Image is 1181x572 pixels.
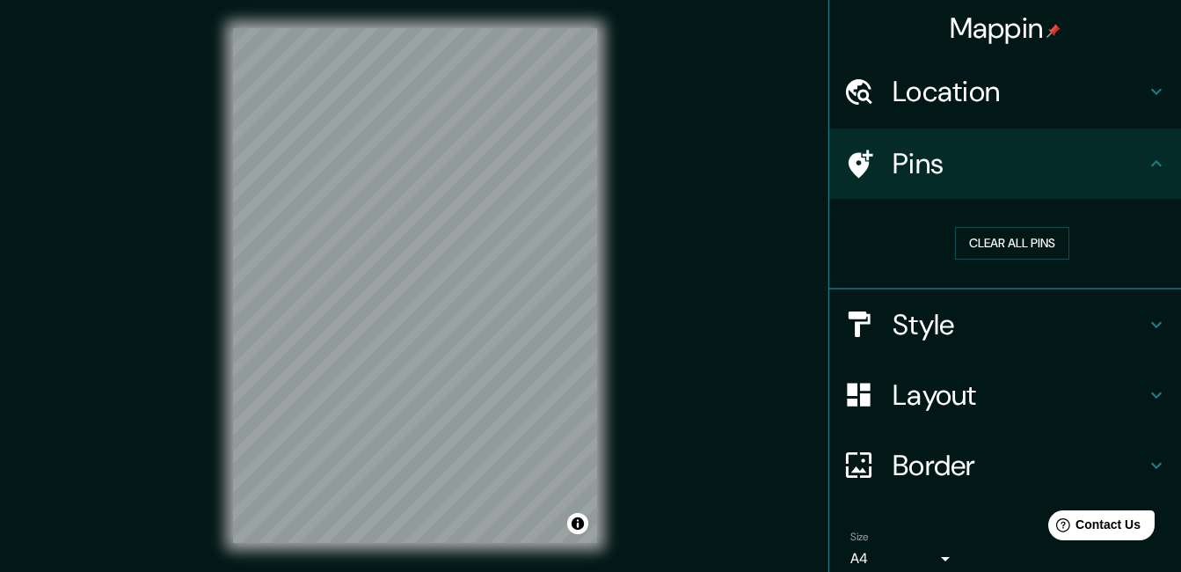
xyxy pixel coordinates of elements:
button: Toggle attribution [567,513,588,534]
div: Layout [829,360,1181,430]
h4: Pins [893,146,1146,181]
label: Size [850,529,869,544]
h4: Style [893,307,1146,342]
iframe: Help widget launcher [1024,503,1162,553]
h4: Border [893,448,1146,483]
img: pin-icon.png [1046,24,1061,38]
div: Location [829,56,1181,127]
div: Border [829,430,1181,501]
h4: Layout [893,378,1146,413]
div: Pins [829,128,1181,199]
canvas: Map [233,28,597,543]
div: Style [829,290,1181,360]
button: Clear all pins [955,227,1069,260]
h4: Mappin [950,11,1061,46]
h4: Location [893,74,1146,109]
